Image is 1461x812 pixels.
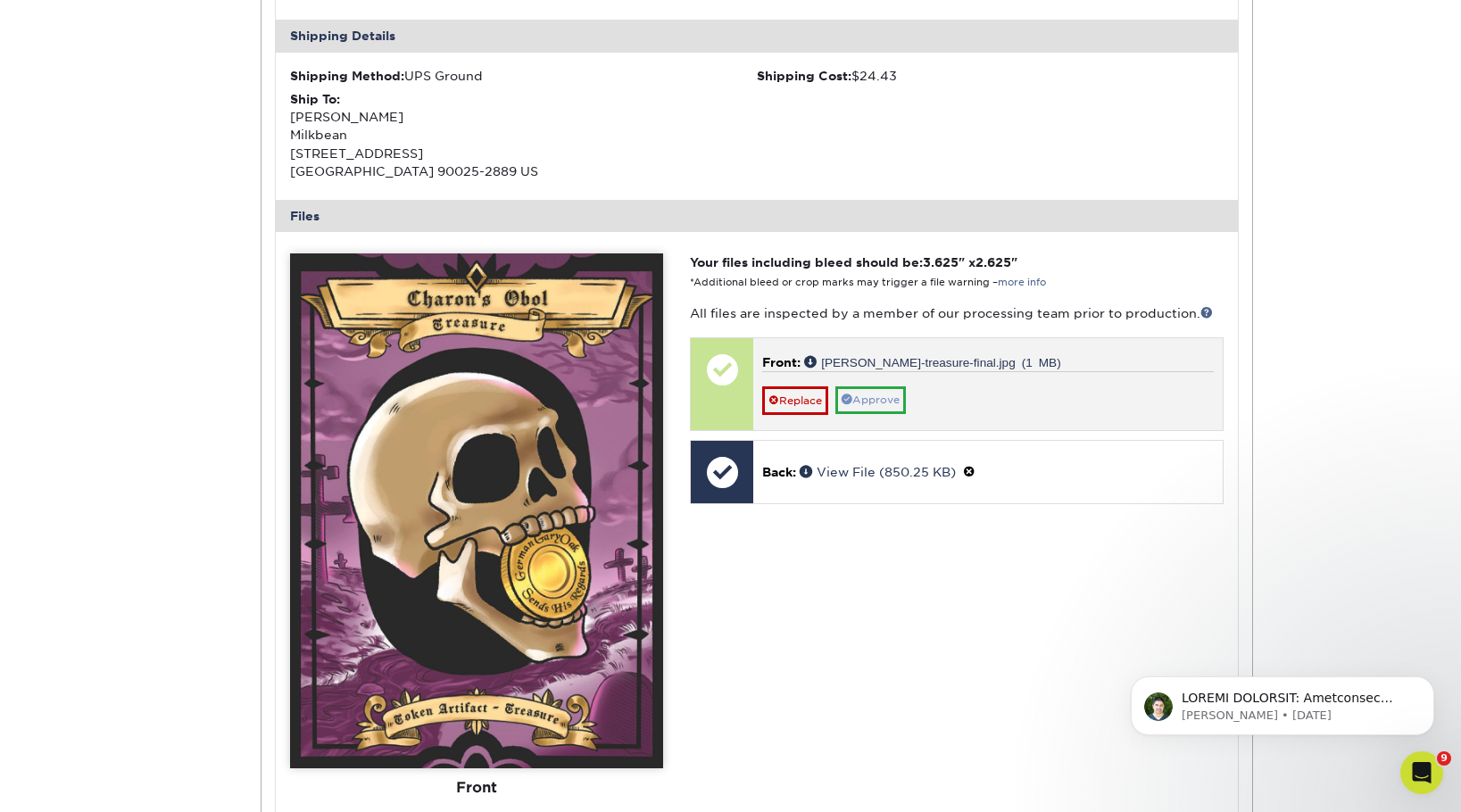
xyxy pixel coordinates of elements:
[923,255,959,269] span: 3.625
[290,69,404,83] strong: Shipping Method:
[290,769,663,808] div: Front
[800,465,956,479] a: View File (850.25 KB)
[690,277,1046,288] small: *Additional bleed or crop marks may trigger a file warning –
[762,465,796,479] span: Back:
[1400,751,1443,794] iframe: Intercom live chat
[975,255,1011,269] span: 2.625
[998,277,1046,288] a: more info
[835,386,906,414] a: Approve
[762,386,828,415] a: Replace
[276,200,1238,232] div: Files
[1104,639,1461,764] iframe: Intercom notifications message
[757,67,1224,85] div: $24.43
[290,92,340,106] strong: Ship To:
[276,20,1238,52] div: Shipping Details
[804,355,1061,368] a: [PERSON_NAME]-treasure-final.jpg (1 MB)
[1437,751,1451,766] span: 9
[690,255,1017,269] strong: Your files including bleed should be: " x "
[762,355,801,369] span: Front:
[290,90,757,181] div: [PERSON_NAME] Milkbean [STREET_ADDRESS] [GEOGRAPHIC_DATA] 90025-2889 US
[757,69,851,83] strong: Shipping Cost:
[690,304,1223,322] p: All files are inspected by a member of our processing team prior to production.
[290,67,757,85] div: UPS Ground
